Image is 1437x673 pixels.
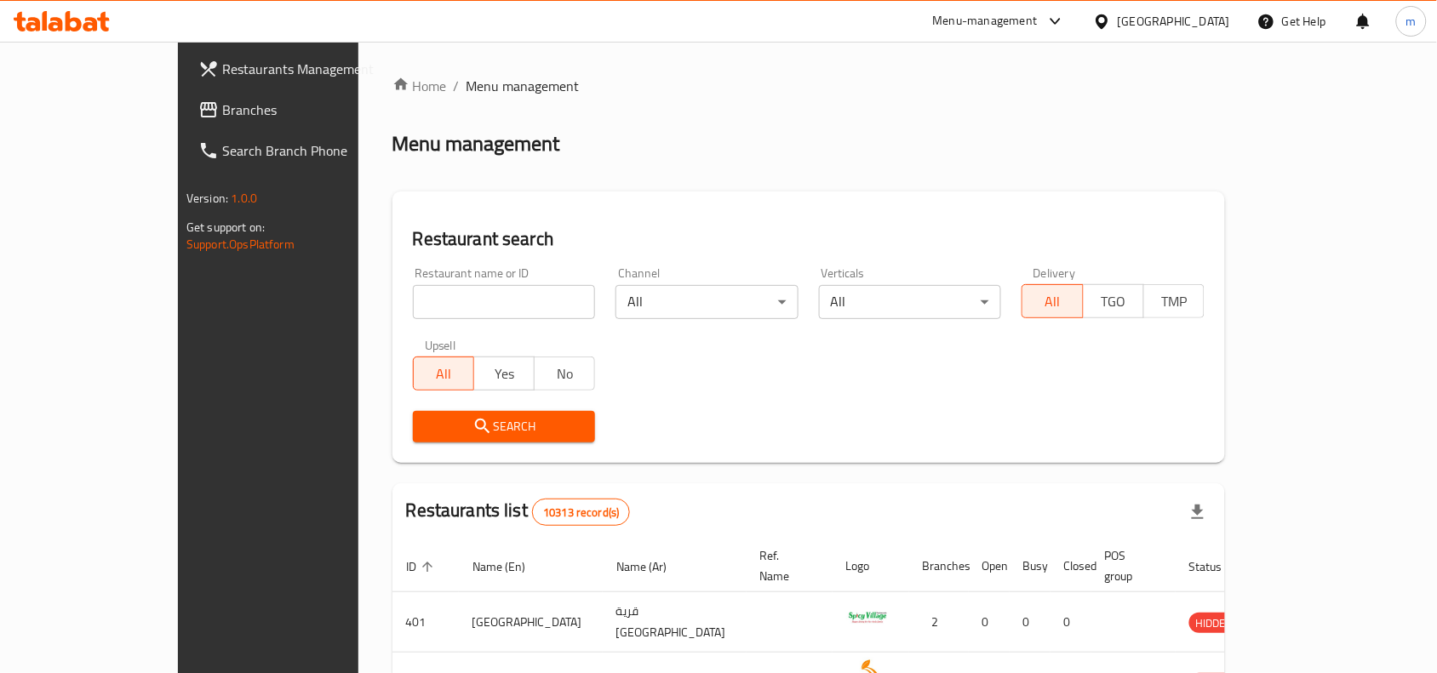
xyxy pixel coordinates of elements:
td: 0 [969,592,1010,653]
div: HIDDEN [1189,613,1240,633]
button: TGO [1083,284,1144,318]
th: Branches [909,540,969,592]
span: Search Branch Phone [222,140,404,161]
span: TGO [1091,289,1137,314]
span: Get support on: [186,216,265,238]
button: TMP [1143,284,1205,318]
label: Delivery [1033,267,1076,279]
img: Spicy Village [846,597,889,640]
div: [GEOGRAPHIC_DATA] [1118,12,1230,31]
h2: Menu management [392,130,560,157]
a: Support.OpsPlatform [186,233,295,255]
span: Restaurants Management [222,59,404,79]
span: HIDDEN [1189,613,1240,633]
th: Closed [1051,540,1091,592]
th: Busy [1010,540,1051,592]
th: Open [969,540,1010,592]
a: Home [392,76,447,96]
td: [GEOGRAPHIC_DATA] [459,592,603,653]
label: Upsell [425,339,456,351]
th: Logo [833,540,909,592]
span: 10313 record(s) [533,505,629,521]
span: m [1406,12,1417,31]
span: Yes [481,362,528,386]
span: Search [427,416,582,437]
span: Name (Ar) [616,556,689,577]
a: Branches [185,89,418,130]
button: All [413,356,474,391]
span: Status [1189,556,1245,577]
td: 2 [909,592,969,653]
span: Name (En) [472,556,547,577]
span: No [541,362,588,386]
span: POS group [1105,545,1155,586]
span: Version: [186,187,228,209]
span: All [421,362,467,386]
h2: Restaurants list [406,498,631,526]
button: Yes [473,356,535,391]
li: / [454,76,460,96]
span: Branches [222,100,404,120]
span: ID [406,556,438,577]
span: TMP [1151,289,1198,314]
button: All [1022,284,1083,318]
span: Ref. Name [760,545,812,586]
button: Search [413,411,596,442]
div: All [615,285,799,319]
h2: Restaurant search [413,226,1205,252]
td: 0 [1051,592,1091,653]
a: Restaurants Management [185,48,418,89]
div: Menu-management [933,11,1038,31]
td: 0 [1010,592,1051,653]
span: Menu management [467,76,580,96]
div: Export file [1177,492,1218,533]
td: قرية [GEOGRAPHIC_DATA] [603,592,747,653]
td: 401 [392,592,459,653]
span: 1.0.0 [231,187,257,209]
input: Search for restaurant name or ID.. [413,285,596,319]
div: All [819,285,1002,319]
span: All [1029,289,1076,314]
nav: breadcrumb [392,76,1225,96]
a: Search Branch Phone [185,130,418,171]
div: Total records count [532,499,630,526]
button: No [534,356,595,391]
